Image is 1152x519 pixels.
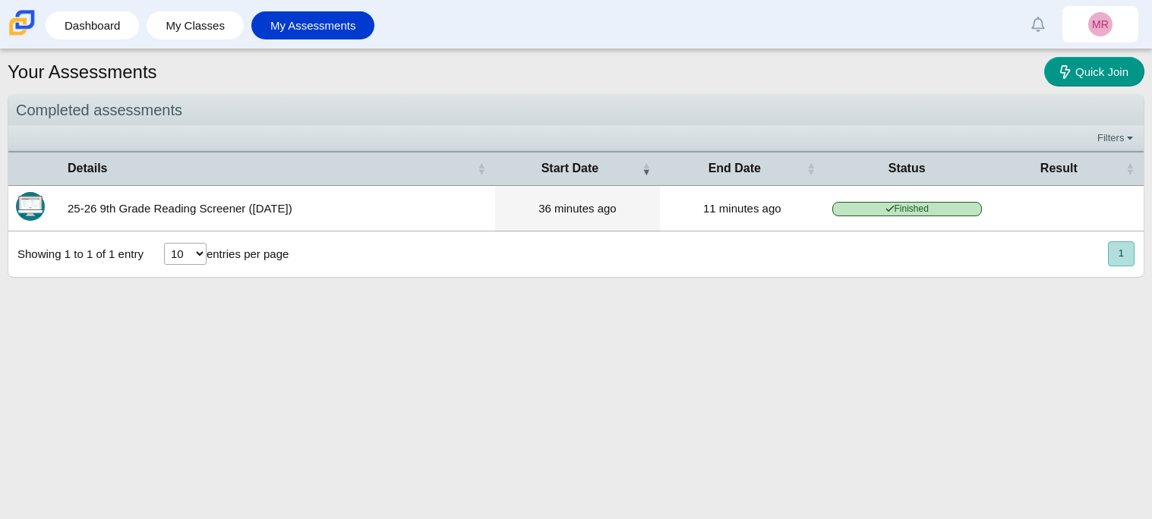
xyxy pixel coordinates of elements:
[154,11,236,39] a: My Classes
[709,162,761,175] span: End Date
[259,11,368,39] a: My Assessments
[1040,162,1078,175] span: Result
[8,59,157,85] h1: Your Assessments
[703,202,781,215] time: Aug 21, 2025 at 12:05 PM
[538,202,617,215] time: Aug 21, 2025 at 11:40 AM
[53,11,131,39] a: Dashboard
[1108,241,1135,266] button: 1
[642,153,651,184] span: Start Date : Activate to remove sorting
[207,247,289,260] label: entries per page
[1075,65,1128,78] span: Quick Join
[1125,153,1135,184] span: Result : Activate to sort
[1062,6,1138,42] a: MR
[1094,131,1140,146] a: Filters
[888,162,926,175] span: Status
[832,202,982,216] span: Finished
[60,186,495,231] td: 25-26 9th Grade Reading Screener ([DATE])
[68,162,107,175] span: Details
[6,7,38,39] img: Carmen School of Science & Technology
[806,153,816,184] span: End Date : Activate to sort
[8,231,144,277] div: Showing 1 to 1 of 1 entry
[477,153,486,184] span: Details : Activate to sort
[6,28,38,41] a: Carmen School of Science & Technology
[1106,241,1135,266] nav: pagination
[16,192,45,221] img: Itembank
[1092,19,1109,30] span: MR
[1044,57,1144,86] a: Quick Join
[1021,8,1055,41] a: Alerts
[8,95,1144,126] div: Completed assessments
[541,162,599,175] span: Start Date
